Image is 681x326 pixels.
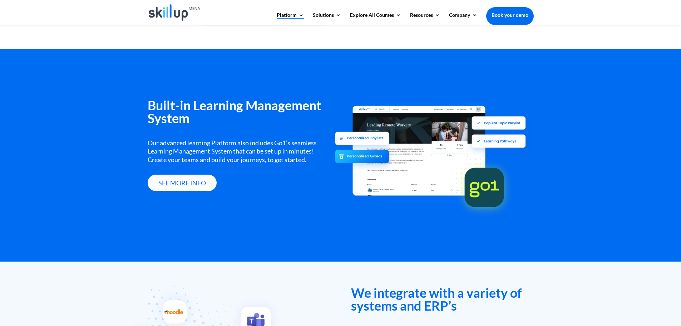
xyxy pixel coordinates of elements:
[410,13,440,25] a: Resources
[486,7,534,23] a: Book your demo
[148,175,217,191] a: see more info
[277,13,304,25] a: Platform
[149,4,201,21] img: Skillup Mena
[466,112,532,156] img: popular topic playlist -Skillup
[313,13,341,25] a: Solutions
[455,156,513,214] img: go1 logo - Skillup
[329,132,395,175] img: personalized - Skillup
[350,13,401,25] a: Explore All Courses
[148,139,330,164] div: Our advanced learning Platform also includes Go1’s seamless Learning Management System that can b...
[351,286,533,316] h3: We integrate with a variety of systems and ERP’s
[449,13,477,25] a: Company
[148,99,330,128] h3: Built-in Learning Management System
[562,249,681,326] iframe: Chat Widget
